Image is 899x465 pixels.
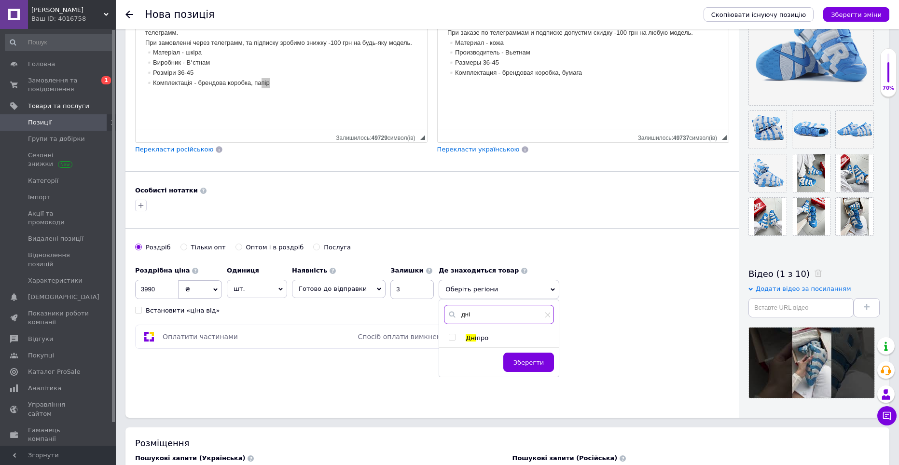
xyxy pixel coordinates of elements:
[831,11,882,18] i: Зберегти зміни
[28,400,89,418] span: Управління сайтом
[299,285,367,292] span: Готово до відправки
[371,135,387,141] span: 49729
[336,132,420,141] div: Кiлькiсть символiв
[31,14,116,23] div: Ваш ID: 4016758
[880,48,897,97] div: 70% Якість заповнення
[420,135,425,140] span: Потягніть для зміни розмірів
[513,359,544,366] span: Зберегти
[28,368,80,376] span: Каталог ProSale
[324,243,351,252] div: Послуга
[28,135,85,143] span: Групи та добірки
[28,151,89,168] span: Сезонні знижки
[512,454,618,462] span: Пошукові запити (Російська)
[135,146,213,153] span: Перекласти російською
[390,267,423,274] b: Залишки
[28,209,89,227] span: Акції та промокоди
[135,454,245,462] span: Пошукові запити (Українська)
[438,8,729,129] iframe: Редактор, 9BC3F363-489D-4F1A-BD42-19FB9D8AEC9A
[135,437,880,449] div: Розміщення
[28,351,54,360] span: Покупці
[390,280,434,299] input: -
[227,267,259,274] b: Одиниця
[437,146,520,153] span: Перекласти українською
[101,76,111,84] span: 1
[748,298,854,317] input: Вставте URL відео
[28,384,61,393] span: Аналітика
[722,135,727,140] span: Потягніть для зміни розмірів
[28,234,83,243] span: Видалені позиції
[28,335,53,343] span: Відгуки
[28,276,83,285] span: Характеристики
[28,293,99,301] span: [DEMOGRAPHIC_DATA]
[877,406,897,425] button: Чат з покупцем
[135,280,179,299] input: 0
[191,243,226,252] div: Тільки опт
[823,7,889,22] button: Зберегти зміни
[146,243,171,252] div: Роздріб
[146,306,220,315] div: Встановити «ціна від»
[28,426,89,443] span: Гаманець компанії
[28,177,58,185] span: Категорії
[503,353,554,372] button: Зберегти
[246,243,304,252] div: Оптом і в роздріб
[673,135,689,141] span: 49737
[31,6,104,14] span: Взутті Магазин
[711,11,806,18] span: Скопіювати існуючу позицію
[638,132,722,141] div: Кiлькiсть символiв
[28,251,89,268] span: Відновлення позицій
[185,286,190,293] span: ₴
[135,187,198,194] b: Особисті нотатки
[28,193,50,202] span: Імпорт
[28,102,89,110] span: Товари та послуги
[5,34,114,51] input: Пошук
[748,269,810,279] span: Відео (1 з 10)
[439,267,519,274] b: Де знаходиться товар
[704,7,814,22] button: Скопіювати існуючу позицію
[145,9,215,20] h1: Нова позиція
[358,333,510,341] span: Спосіб оплати вимкнено в налаштуваннях
[227,280,287,298] span: шт.
[163,333,238,341] span: Оплатити частинами
[28,76,89,94] span: Замовлення та повідомлення
[476,334,488,342] span: про
[292,267,327,274] b: Наявність
[28,60,55,68] span: Головна
[136,8,427,129] iframe: Редактор, 177BC526-D92C-4D0A-91F6-796B7D3C7041
[125,11,133,18] div: Повернутися назад
[439,280,559,299] span: Оберіть регіони
[135,267,190,274] b: Роздрібна ціна
[756,285,851,292] span: Додати відео за посиланням
[28,309,89,327] span: Показники роботи компанії
[881,85,896,92] div: 70%
[28,118,52,127] span: Позиції
[466,334,476,342] span: Дні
